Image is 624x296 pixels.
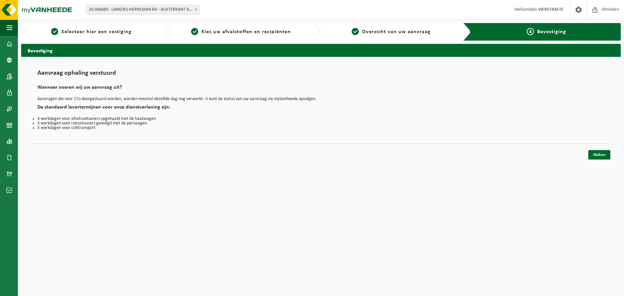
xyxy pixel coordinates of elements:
[37,105,604,113] h2: De standaard levertermijnen voor onze dienstverlening zijn:
[37,126,604,130] li: 5 werkdagen voor collitransport
[352,28,359,35] span: 3
[86,5,199,14] span: 10-946669 - LAKKERIJ HERREMAN BV - ACHTERKANT BEDRIJF - DIKSMUIDE
[24,28,158,36] a: 1Selecteer hier een vestiging
[174,28,308,36] a: 2Kies uw afvalstoffen en recipiënten
[37,121,604,126] li: 5 werkdagen voor rolcontainers geledigd met de perswagen
[527,28,534,35] span: 4
[191,28,198,35] span: 2
[21,44,621,57] h2: Bevestiging
[86,5,200,15] span: 10-946669 - LAKKERIJ HERREMAN BV - ACHTERKANT BEDRIJF - DIKSMUIDE
[37,97,604,101] p: Aanvragen die voor 17u doorgestuurd worden, worden meestal dezelfde dag nog verwerkt. U kunt de s...
[61,29,132,34] span: Selecteer hier een vestiging
[529,7,564,12] strong: GILL VIERSTRAETE
[362,29,431,34] span: Overzicht van uw aanvraag
[37,85,604,94] h2: Wanneer voeren wij uw aanvraag uit?
[537,29,566,34] span: Bevestiging
[37,70,604,80] h1: Aanvraag ophaling verstuurd
[588,150,610,160] a: Sluiten
[37,117,604,121] li: 3 werkdagen voor afzetcontainers opgehaald met de haakwagen
[51,28,58,35] span: 1
[201,29,291,34] span: Kies uw afvalstoffen en recipiënten
[324,28,458,36] a: 3Overzicht van uw aanvraag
